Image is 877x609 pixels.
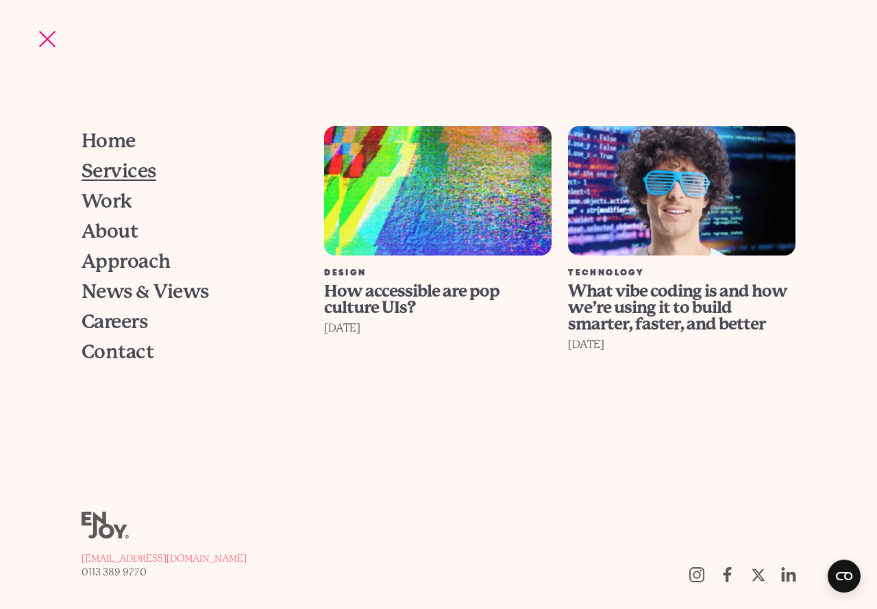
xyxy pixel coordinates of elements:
span: Work [82,192,132,211]
span: News & Views [82,282,208,301]
a: News & Views [82,277,296,307]
a: How accessible are pop culture UIs? Design How accessible are pop culture UIs? [DATE] [316,126,560,459]
span: Home [82,132,136,151]
button: Site navigation [33,25,62,53]
span: Contact [82,343,153,362]
a: [EMAIL_ADDRESS][DOMAIN_NAME] [82,551,247,565]
button: Open CMP widget [828,560,861,593]
a: Approach [82,247,296,277]
a: Work [82,186,296,216]
a: Contact [82,337,296,367]
a: Follow us on Instagram [681,560,712,590]
img: How accessible are pop culture UIs? [324,126,552,256]
span: About [82,222,138,241]
a: Services [82,156,296,186]
div: [DATE] [568,335,795,354]
span: Services [82,162,156,181]
a: Follow us on Facebook [712,560,743,590]
span: [EMAIL_ADDRESS][DOMAIN_NAME] [82,553,247,564]
a: Follow us on Twitter [743,560,774,590]
a: 0113 389 9770 [82,565,247,579]
span: What vibe coding is and how we’re using it to build smarter, faster, and better [568,282,787,334]
img: What vibe coding is and how we’re using it to build smarter, faster, and better [568,126,795,256]
span: How accessible are pop culture UIs? [324,282,499,317]
span: Approach [82,252,171,271]
a: https://uk.linkedin.com/company/enjoy-digital [774,560,804,590]
a: About [82,216,296,247]
a: Careers [82,307,296,337]
a: What vibe coding is and how we’re using it to build smarter, faster, and better Technology What v... [560,126,804,459]
div: Design [324,269,552,277]
span: 0113 389 9770 [82,567,147,577]
span: Careers [82,312,147,332]
a: Home [82,126,296,156]
div: [DATE] [324,319,552,338]
div: Technology [568,269,795,277]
